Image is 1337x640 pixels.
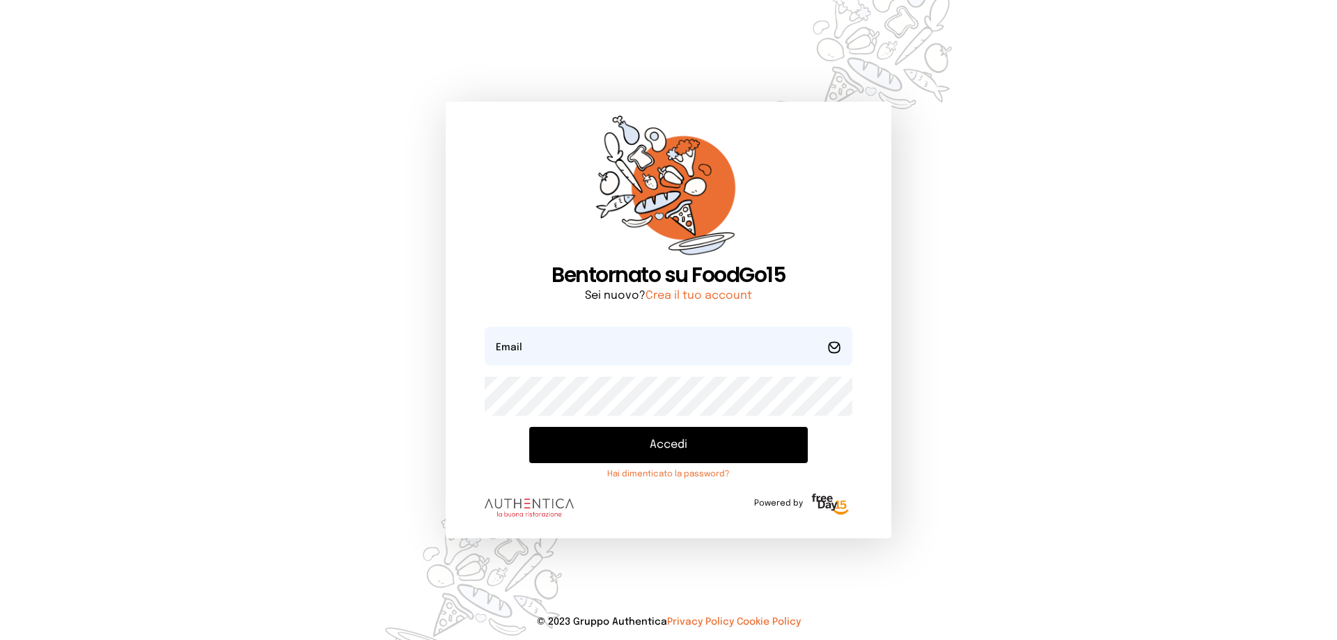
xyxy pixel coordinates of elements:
img: logo.8f33a47.png [485,499,574,517]
img: sticker-orange.65babaf.png [596,116,741,263]
a: Hai dimenticato la password? [529,469,808,480]
p: Sei nuovo? [485,288,852,304]
p: © 2023 Gruppo Authentica [22,615,1315,629]
img: logo-freeday.3e08031.png [808,491,852,519]
a: Cookie Policy [737,617,801,627]
a: Privacy Policy [667,617,734,627]
button: Accedi [529,427,808,463]
a: Crea il tuo account [646,290,752,302]
h1: Bentornato su FoodGo15 [485,263,852,288]
span: Powered by [754,498,803,509]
